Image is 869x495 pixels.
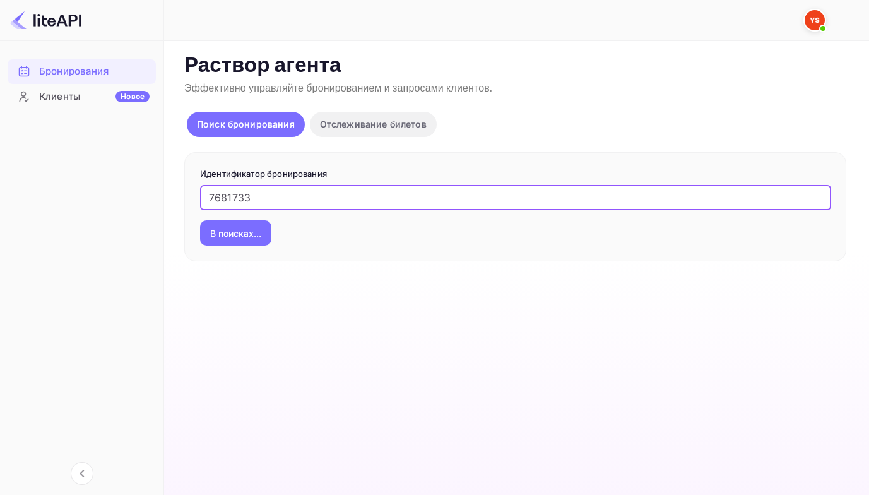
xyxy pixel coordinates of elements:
img: Служба Поддержки Яндекса [805,10,825,30]
ya-tr-span: Идентификатор бронирования [200,169,327,179]
a: Бронирования [8,59,156,83]
input: Введите идентификатор бронирования (например, 63782194) [200,185,831,210]
ya-tr-span: Бронирования [39,64,109,79]
button: Свернуть навигацию [71,462,93,485]
ya-tr-span: Отслеживание билетов [320,119,427,129]
div: КлиентыНовое [8,85,156,109]
ya-tr-span: Новое [121,92,145,101]
ya-tr-span: Эффективно управляйте бронированием и запросами клиентов. [184,82,492,95]
ya-tr-span: Клиенты [39,90,80,104]
ya-tr-span: В поисках... [210,227,261,240]
ya-tr-span: Раствор агента [184,52,341,80]
ya-tr-span: Поиск бронирования [197,119,295,129]
a: КлиентыНовое [8,85,156,108]
button: В поисках... [200,220,271,246]
div: Бронирования [8,59,156,84]
img: Логотип LiteAPI [10,10,81,30]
